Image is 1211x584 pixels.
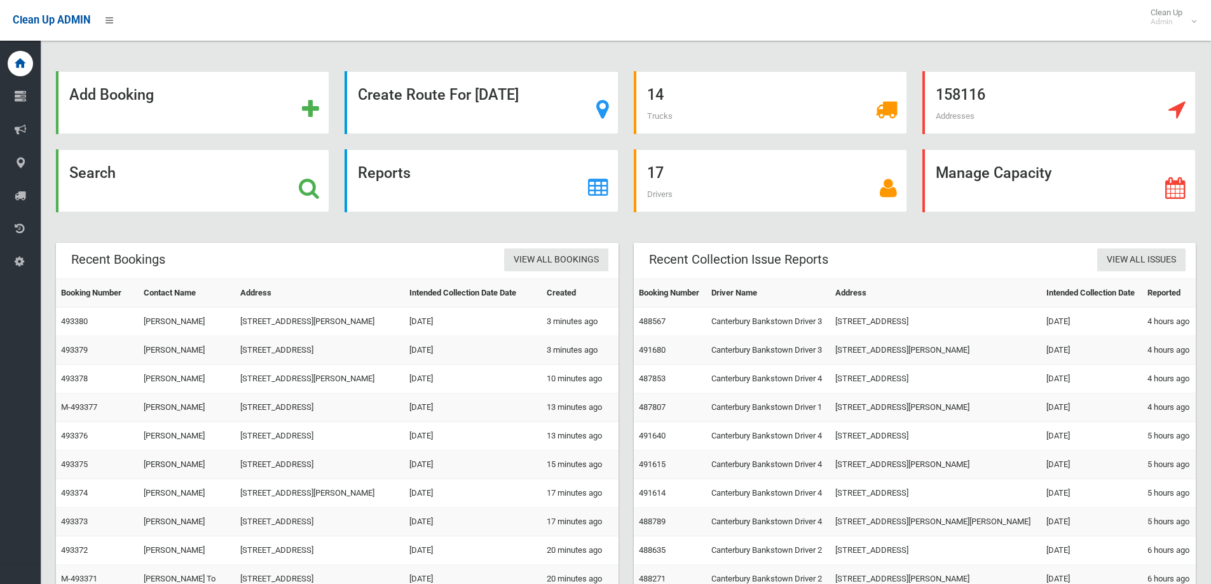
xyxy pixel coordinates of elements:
[647,111,673,121] span: Trucks
[542,393,619,422] td: 13 minutes ago
[706,479,830,508] td: Canterbury Bankstown Driver 4
[639,488,666,498] a: 491614
[830,308,1041,336] td: [STREET_ADDRESS]
[358,86,519,104] strong: Create Route For [DATE]
[1041,536,1142,565] td: [DATE]
[639,402,666,412] a: 487807
[639,517,666,526] a: 488789
[404,308,542,336] td: [DATE]
[639,345,666,355] a: 491680
[706,279,830,308] th: Driver Name
[639,459,666,469] a: 491615
[61,517,88,526] a: 493373
[1142,508,1196,536] td: 5 hours ago
[1041,393,1142,422] td: [DATE]
[61,316,88,326] a: 493380
[404,536,542,565] td: [DATE]
[1151,17,1182,27] small: Admin
[235,308,404,336] td: [STREET_ADDRESS][PERSON_NAME]
[1142,422,1196,451] td: 5 hours ago
[542,422,619,451] td: 13 minutes ago
[936,164,1051,182] strong: Manage Capacity
[139,336,235,365] td: [PERSON_NAME]
[706,422,830,451] td: Canterbury Bankstown Driver 4
[69,86,154,104] strong: Add Booking
[139,308,235,336] td: [PERSON_NAME]
[542,451,619,479] td: 15 minutes ago
[139,279,235,308] th: Contact Name
[634,149,907,212] a: 17 Drivers
[542,365,619,393] td: 10 minutes ago
[358,164,411,182] strong: Reports
[639,374,666,383] a: 487853
[1041,479,1142,508] td: [DATE]
[647,189,673,199] span: Drivers
[706,308,830,336] td: Canterbury Bankstown Driver 3
[1142,336,1196,365] td: 4 hours ago
[1041,422,1142,451] td: [DATE]
[139,479,235,508] td: [PERSON_NAME]
[1142,308,1196,336] td: 4 hours ago
[542,279,619,308] th: Created
[1142,479,1196,508] td: 5 hours ago
[1041,451,1142,479] td: [DATE]
[1097,248,1186,272] a: View All Issues
[345,71,618,134] a: Create Route For [DATE]
[235,479,404,508] td: [STREET_ADDRESS][PERSON_NAME]
[830,536,1041,565] td: [STREET_ADDRESS]
[139,393,235,422] td: [PERSON_NAME]
[235,393,404,422] td: [STREET_ADDRESS]
[936,86,985,104] strong: 158116
[404,279,542,308] th: Intended Collection Date Date
[634,247,844,272] header: Recent Collection Issue Reports
[504,248,608,272] a: View All Bookings
[61,545,88,555] a: 493372
[1142,279,1196,308] th: Reported
[139,365,235,393] td: [PERSON_NAME]
[1041,279,1142,308] th: Intended Collection Date
[235,279,404,308] th: Address
[830,451,1041,479] td: [STREET_ADDRESS][PERSON_NAME]
[56,279,139,308] th: Booking Number
[404,336,542,365] td: [DATE]
[69,164,116,182] strong: Search
[345,149,618,212] a: Reports
[922,149,1196,212] a: Manage Capacity
[13,14,90,26] span: Clean Up ADMIN
[1041,336,1142,365] td: [DATE]
[235,536,404,565] td: [STREET_ADDRESS]
[542,336,619,365] td: 3 minutes ago
[1142,451,1196,479] td: 5 hours ago
[830,479,1041,508] td: [STREET_ADDRESS]
[404,365,542,393] td: [DATE]
[542,479,619,508] td: 17 minutes ago
[404,508,542,536] td: [DATE]
[235,451,404,479] td: [STREET_ADDRESS]
[235,422,404,451] td: [STREET_ADDRESS]
[1142,536,1196,565] td: 6 hours ago
[830,336,1041,365] td: [STREET_ADDRESS][PERSON_NAME]
[830,393,1041,422] td: [STREET_ADDRESS][PERSON_NAME]
[61,374,88,383] a: 493378
[61,574,97,583] a: M-493371
[1142,365,1196,393] td: 4 hours ago
[61,402,97,412] a: M-493377
[706,508,830,536] td: Canterbury Bankstown Driver 4
[56,247,181,272] header: Recent Bookings
[61,345,88,355] a: 493379
[922,71,1196,134] a: 158116 Addresses
[542,508,619,536] td: 17 minutes ago
[139,422,235,451] td: [PERSON_NAME]
[706,336,830,365] td: Canterbury Bankstown Driver 3
[706,451,830,479] td: Canterbury Bankstown Driver 4
[936,111,975,121] span: Addresses
[1041,365,1142,393] td: [DATE]
[235,365,404,393] td: [STREET_ADDRESS][PERSON_NAME]
[830,422,1041,451] td: [STREET_ADDRESS]
[706,536,830,565] td: Canterbury Bankstown Driver 2
[634,279,706,308] th: Booking Number
[61,488,88,498] a: 493374
[139,451,235,479] td: [PERSON_NAME]
[542,536,619,565] td: 20 minutes ago
[706,365,830,393] td: Canterbury Bankstown Driver 4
